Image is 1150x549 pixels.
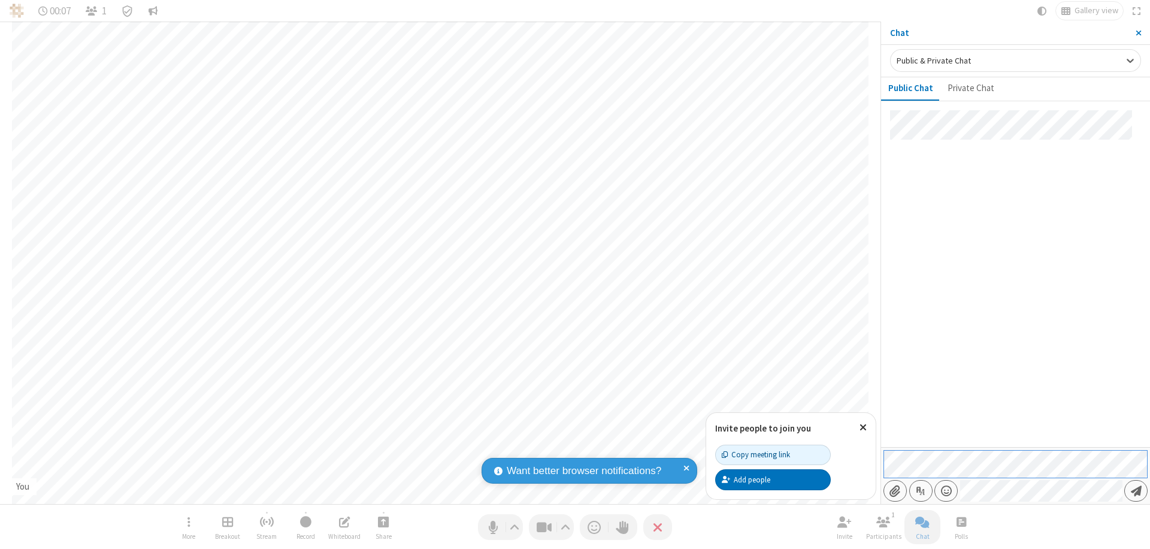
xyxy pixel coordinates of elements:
[580,514,609,540] button: Send a reaction
[715,445,831,465] button: Copy meeting link
[80,2,111,20] button: Open participant list
[507,514,523,540] button: Audio settings
[890,26,1127,40] p: Chat
[34,2,76,20] div: Timer
[715,423,811,434] label: Invite people to join you
[182,533,195,540] span: More
[215,533,240,540] span: Breakout
[897,55,971,66] span: Public & Private Chat
[1127,22,1150,44] button: Close sidebar
[837,533,852,540] span: Invite
[722,449,790,460] div: Copy meeting link
[865,510,901,544] button: Open participant list
[943,510,979,544] button: Open poll
[609,514,637,540] button: Raise hand
[256,533,277,540] span: Stream
[249,510,285,544] button: Start streaming
[143,2,162,20] button: Conversation
[376,533,392,540] span: Share
[1056,2,1123,20] button: Change layout
[955,533,968,540] span: Polls
[328,533,361,540] span: Whiteboard
[287,510,323,544] button: Start recording
[102,5,107,17] span: 1
[888,509,898,520] div: 1
[1033,2,1052,20] button: Using system theme
[866,533,901,540] span: Participants
[171,510,207,544] button: Open menu
[909,480,933,502] button: Show formatting
[934,480,958,502] button: Open menu
[507,463,661,479] span: Want better browser notifications?
[365,510,401,544] button: Start sharing
[529,514,574,540] button: Stop video (⌘+Shift+V)
[326,510,362,544] button: Open shared whiteboard
[1128,2,1146,20] button: Fullscreen
[1075,6,1118,16] span: Gallery view
[558,514,574,540] button: Video setting
[116,2,139,20] div: Meeting details Encryption enabled
[643,514,672,540] button: End or leave meeting
[715,469,831,490] button: Add people
[1124,480,1148,502] button: Send message
[210,510,246,544] button: Manage Breakout Rooms
[904,510,940,544] button: Close chat
[851,413,876,442] button: Close popover
[10,4,24,18] img: QA Selenium DO NOT DELETE OR CHANGE
[12,480,34,494] div: You
[50,5,71,17] span: 00:07
[916,533,930,540] span: Chat
[940,77,1001,100] button: Private Chat
[296,533,315,540] span: Record
[827,510,862,544] button: Invite participants (⌘+Shift+I)
[478,514,523,540] button: Mute (⌘+Shift+A)
[881,77,940,100] button: Public Chat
